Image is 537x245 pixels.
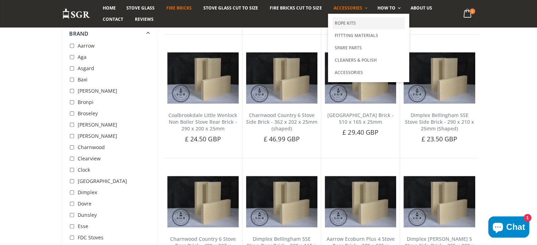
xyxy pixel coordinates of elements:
a: Contact [97,14,129,25]
span: Reviews [135,16,154,22]
span: Clock [78,166,90,173]
img: Aarrow Ecoburn side fire brick (set of 2) [167,52,239,104]
a: How To [372,2,404,14]
a: Spare Parts [333,42,405,54]
a: Charnwood Country 6 Stove Side Brick - 362 x 202 x 25mm (shaped) [246,112,317,132]
span: Dovre [78,200,91,207]
a: Accessories [333,66,405,79]
span: Stove Glass [126,5,155,11]
span: About us [411,5,432,11]
img: Aarrow Ecoburn side fire brick (set of 2) [246,176,317,227]
img: Charnwood Country 6 Stove Side Brick [246,52,317,104]
span: FDC Stoves [78,234,103,241]
span: Stove Glass Cut To Size [203,5,258,11]
span: £ 46.99 GBP [264,135,300,143]
span: Aga [78,54,86,60]
img: Aarrow Ecoburn side fire brick (set of 2) [404,176,475,227]
img: Stove Glass Replacement [62,8,90,20]
span: Fire Bricks [166,5,192,11]
span: Asgard [78,65,94,72]
img: Aarrow Ecoburn side fire brick (set of 2) [325,52,396,104]
span: Dunsley [78,212,97,218]
span: 0 [470,8,475,14]
a: Accessories [328,2,371,14]
span: Home [103,5,116,11]
span: Fire Bricks Cut To Size [270,5,322,11]
a: Coalbrookdale Little Wenlock Non Boiler Stove Rear Brick - 290 x 200 x 25mm [168,112,237,132]
a: Stove Glass [121,2,160,14]
span: [GEOGRAPHIC_DATA] [78,178,127,184]
span: [PERSON_NAME] [78,121,117,128]
img: Charnwood Country 6 Stove Rear Brick [167,176,239,227]
span: Broseley [78,110,98,117]
span: Clearview [78,155,101,162]
span: Dimplex [78,189,97,196]
span: £ 23.50 GBP [421,135,457,143]
a: Rope Kits [333,17,405,29]
span: Baxi [78,76,88,83]
a: Fittting Materials [333,29,405,42]
img: Aarrow EV7 Side Brick (Old Model) (shaped) [325,176,396,227]
span: Contact [103,16,123,22]
a: Stove Glass Cut To Size [198,2,263,14]
span: Accessories [333,5,362,11]
inbox-online-store-chat: Shopify online store chat [486,216,531,239]
img: Aarrow Ecoburn side fire brick (set of 2) [404,52,475,104]
a: Home [97,2,121,14]
a: Fire Bricks Cut To Size [264,2,327,14]
span: [PERSON_NAME] [78,133,117,139]
span: Bronpi [78,99,94,105]
span: Aarrow [78,42,95,49]
span: How To [377,5,395,11]
a: About us [405,2,437,14]
span: Brand [69,30,88,37]
a: Cleaners & Polish [333,54,405,66]
span: Charnwood [78,144,105,151]
a: 0 [460,7,475,21]
a: Reviews [130,14,159,25]
span: Esse [78,223,88,229]
a: Fire Bricks [161,2,197,14]
span: [PERSON_NAME] [78,87,117,94]
span: £ 29.40 GBP [342,128,378,136]
a: [GEOGRAPHIC_DATA] Brick - 510 x 165 x 25mm [327,112,394,125]
span: £ 24.50 GBP [185,135,221,143]
a: Dimplex Bellingham 5SE Stove Side Brick - 290 x 210 x 25mm (Shaped) [405,112,474,132]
